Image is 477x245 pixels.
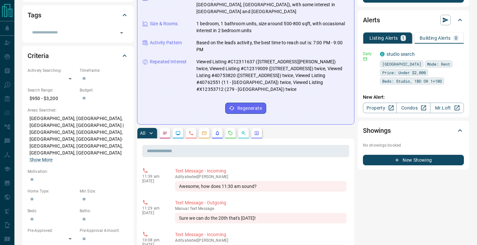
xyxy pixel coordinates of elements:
p: New Alert: [363,94,464,101]
p: Listing Alerts [369,36,398,40]
h2: Criteria [28,51,49,61]
svg: Email [363,57,368,61]
p: Timeframe: [80,68,129,73]
svg: Requests [228,131,233,136]
button: Open [117,28,126,37]
div: condos.ca [380,52,385,56]
p: Motivation: [28,169,129,174]
p: Areas Searched: [28,107,129,113]
p: Min Size: [80,188,129,194]
p: 11:29 am [142,206,165,211]
a: Property [363,103,397,113]
p: Activity Pattern [150,39,182,46]
div: Criteria [28,48,129,64]
p: Size & Rooms [150,20,178,27]
h2: Tags [28,10,41,20]
p: Building Alerts [420,36,451,40]
p: Based on the lead's activity, the best time to reach out is: 7:00 PM - 9:00 PM [196,39,349,53]
div: Awesome, how does 11:30 am sound? [175,181,347,192]
svg: Emails [202,131,207,136]
h2: Alerts [363,15,380,25]
p: Home Type: [28,188,76,194]
div: Tags [28,7,129,23]
svg: Agent Actions [254,131,259,136]
svg: Lead Browsing Activity [175,131,181,136]
span: Mode: Rent [427,61,450,67]
p: Viewed Listing #C12311637 ([STREET_ADDRESS][PERSON_NAME]) twice, Viewed Listing #C12319009 ([STRE... [196,58,349,93]
svg: Opportunities [241,131,246,136]
a: Mr.Loft [430,103,464,113]
p: [GEOGRAPHIC_DATA], [GEOGRAPHIC_DATA], [GEOGRAPHIC_DATA], [GEOGRAPHIC_DATA] | [GEOGRAPHIC_DATA], [... [28,113,129,165]
svg: Calls [189,131,194,136]
p: Daily [363,51,376,57]
p: Text Message - Outgoing [175,199,347,206]
p: $950 - $3,200 [28,93,76,104]
a: studio search [387,51,415,57]
p: 11:39 am [142,174,165,179]
p: Actively Searching: [28,68,76,73]
p: 1 [402,36,405,40]
p: Aditya texted [PERSON_NAME] [175,238,347,243]
span: Price: Under $2,000 [382,69,426,76]
button: Regenerate [225,103,266,114]
p: Repeated Interest [150,58,187,65]
button: Show More [30,156,52,163]
div: Alerts [363,12,464,28]
p: Aditya texted [PERSON_NAME] [175,174,347,179]
p: Pre-Approval Amount: [80,228,129,234]
svg: Listing Alerts [215,131,220,136]
p: Search Range: [28,87,76,93]
p: Beds: [28,208,76,214]
p: Text Message - Incoming [175,231,347,238]
p: No showings booked [363,142,464,148]
p: Text Message [175,206,347,211]
div: Sure we can do the 20th that's [DATE]! [175,213,347,223]
svg: Notes [162,131,168,136]
p: 10:08 pm [142,238,165,242]
p: Budget: [80,87,129,93]
p: 1 bedroom, 1 bathroom units, size around 500-800 sqft, with occasional interest in 2 bedroom units [196,20,349,34]
p: All [140,131,145,135]
div: Showings [363,123,464,138]
span: manual [175,206,189,211]
span: Beds: Studio, 1BD OR 1+1BD [382,78,442,84]
h2: Showings [363,125,391,136]
p: Baths: [80,208,129,214]
span: [GEOGRAPHIC_DATA] [382,61,421,67]
p: Pre-Approved: [28,228,76,234]
p: Text Message - Incoming [175,168,347,174]
button: New Showing [363,155,464,165]
p: [DATE] [142,211,165,215]
a: Condos [396,103,430,113]
p: 0 [455,36,457,40]
p: [DATE] [142,179,165,183]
